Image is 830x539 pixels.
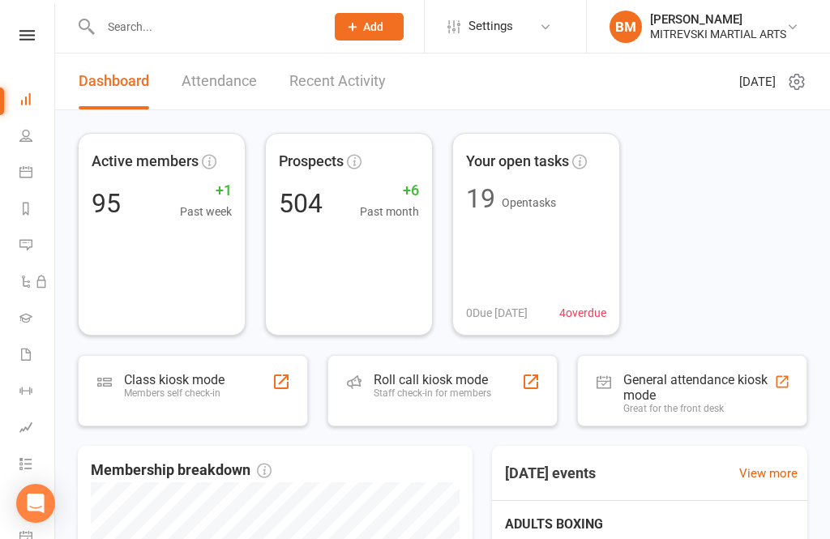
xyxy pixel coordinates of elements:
[739,72,776,92] span: [DATE]
[650,12,786,27] div: [PERSON_NAME]
[19,411,56,447] a: Assessments
[335,13,404,41] button: Add
[466,186,495,212] div: 19
[19,83,56,119] a: Dashboard
[492,459,609,488] h3: [DATE] events
[19,156,56,192] a: Calendar
[79,53,149,109] a: Dashboard
[19,119,56,156] a: People
[468,8,513,45] span: Settings
[96,15,314,38] input: Search...
[623,403,774,414] div: Great for the front desk
[279,190,323,216] div: 504
[650,27,786,41] div: MITREVSKI MARTIAL ARTS
[610,11,642,43] div: BM
[466,150,569,173] span: Your open tasks
[374,387,491,399] div: Staff check-in for members
[502,196,556,209] span: Open tasks
[180,179,232,203] span: +1
[124,372,225,387] div: Class kiosk mode
[289,53,386,109] a: Recent Activity
[92,190,121,216] div: 95
[466,304,528,322] span: 0 Due [DATE]
[559,304,606,322] span: 4 overdue
[16,484,55,523] div: Open Intercom Messenger
[182,53,257,109] a: Attendance
[505,514,720,535] span: ADULTS BOXING
[374,372,491,387] div: Roll call kiosk mode
[279,150,344,173] span: Prospects
[363,20,383,33] span: Add
[739,464,798,483] a: View more
[91,459,272,482] span: Membership breakdown
[360,203,419,220] span: Past month
[19,192,56,229] a: Reports
[92,150,199,173] span: Active members
[360,179,419,203] span: +6
[180,203,232,220] span: Past week
[623,372,774,403] div: General attendance kiosk mode
[124,387,225,399] div: Members self check-in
